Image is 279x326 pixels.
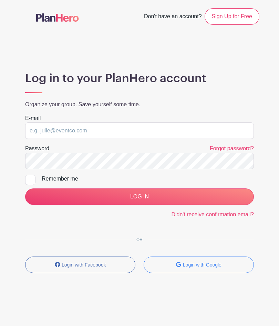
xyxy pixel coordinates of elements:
small: Login with Google [183,262,221,268]
input: e.g. julie@eventco.com [25,122,254,139]
span: Don't have an account? [144,10,202,25]
label: E-mail [25,114,41,122]
img: logo-507f7623f17ff9eddc593b1ce0a138ce2505c220e1c5a4e2b4648c50719b7d32.svg [36,13,79,22]
a: Forgot password? [210,145,254,151]
button: Login with Google [144,257,254,273]
input: LOG IN [25,188,254,205]
label: Password [25,144,49,153]
div: Remember me [42,175,254,183]
span: OR [131,237,148,242]
button: Login with Facebook [25,257,135,273]
a: Didn't receive confirmation email? [171,211,254,217]
p: Organize your group. Save yourself some time. [25,100,254,109]
small: Login with Facebook [62,262,106,268]
h1: Log in to your PlanHero account [25,72,254,86]
a: Sign Up for Free [205,8,259,25]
